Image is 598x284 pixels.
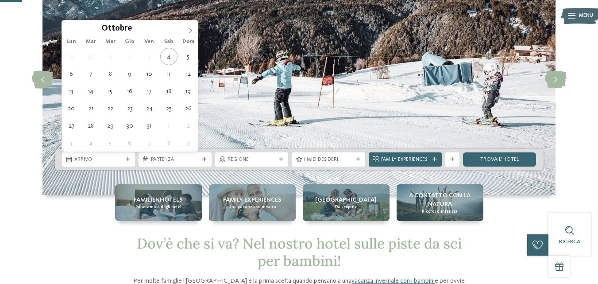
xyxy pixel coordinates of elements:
[63,82,80,100] span: Ottobre 13, 2025
[82,82,100,100] span: Ottobre 14, 2025
[81,39,100,45] span: Mar
[132,23,161,33] input: Year
[180,65,197,82] span: Ottobre 12, 2025
[141,100,158,117] span: Ottobre 24, 2025
[178,39,198,45] span: Dom
[121,65,139,82] span: Ottobre 9, 2025
[228,204,276,210] span: Una vacanza su misura
[315,195,377,204] span: [GEOGRAPHIC_DATA]
[463,152,536,167] a: trova l’hotel
[351,278,435,284] a: vacanza invernale con i bambini
[82,134,100,152] span: Novembre 4, 2025
[160,100,177,117] span: Ottobre 25, 2025
[141,82,158,100] span: Ottobre 17, 2025
[102,134,119,152] span: Novembre 5, 2025
[63,117,80,134] span: Ottobre 27, 2025
[151,156,199,163] span: Partenza
[209,184,296,221] a: Hotel sulle piste da sci per bambini: divertimento senza confini Family experiences Una vacanza s...
[160,134,177,152] span: Novembre 8, 2025
[160,48,177,65] span: Ottobre 4, 2025
[303,184,390,221] a: Hotel sulle piste da sci per bambini: divertimento senza confini [GEOGRAPHIC_DATA] Da scoprire
[82,48,100,65] span: Settembre 30, 2025
[559,239,580,245] span: Ricerca
[160,65,177,82] span: Ottobre 11, 2025
[180,82,197,100] span: Ottobre 19, 2025
[141,134,158,152] span: Novembre 7, 2025
[62,39,81,45] span: Lun
[121,100,139,117] span: Ottobre 23, 2025
[101,25,132,33] span: Ottobre
[100,39,120,45] span: Mer
[400,191,480,209] span: A contatto con la natura
[180,48,197,65] span: Ottobre 5, 2025
[82,65,100,82] span: Ottobre 7, 2025
[121,48,139,65] span: Ottobre 2, 2025
[121,82,139,100] span: Ottobre 16, 2025
[139,39,159,45] span: Ven
[120,39,139,45] span: Gio
[63,100,80,117] span: Ottobre 20, 2025
[141,65,158,82] span: Ottobre 10, 2025
[422,209,458,214] span: Ricordi d’infanzia
[137,234,462,269] span: Dov’è che si va? Nel nostro hotel sulle piste da sci per bambini!
[63,48,80,65] span: Settembre 29, 2025
[228,156,276,163] span: Regione
[180,117,197,134] span: Novembre 2, 2025
[121,117,139,134] span: Ottobre 30, 2025
[115,184,202,221] a: Hotel sulle piste da sci per bambini: divertimento senza confini Familienhotels Panoramica degli ...
[74,156,123,163] span: Arrivo
[180,100,197,117] span: Ottobre 26, 2025
[121,134,139,152] span: Novembre 6, 2025
[134,195,183,204] span: Familienhotels
[304,156,352,163] span: I miei desideri
[102,100,119,117] span: Ottobre 22, 2025
[141,117,158,134] span: Ottobre 31, 2025
[180,134,197,152] span: Novembre 9, 2025
[141,48,158,65] span: Ottobre 3, 2025
[160,117,177,134] span: Novembre 1, 2025
[102,65,119,82] span: Ottobre 8, 2025
[159,39,178,45] span: Sab
[82,100,100,117] span: Ottobre 21, 2025
[82,117,100,134] span: Ottobre 28, 2025
[135,204,181,210] span: Panoramica degli hotel
[63,65,80,82] span: Ottobre 6, 2025
[102,82,119,100] span: Ottobre 15, 2025
[381,156,429,163] span: Family Experiences
[160,82,177,100] span: Ottobre 18, 2025
[335,204,357,210] span: Da scoprire
[63,134,80,152] span: Novembre 3, 2025
[397,184,483,221] a: Hotel sulle piste da sci per bambini: divertimento senza confini A contatto con la natura Ricordi...
[102,117,119,134] span: Ottobre 29, 2025
[223,195,282,204] span: Family experiences
[102,48,119,65] span: Ottobre 1, 2025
